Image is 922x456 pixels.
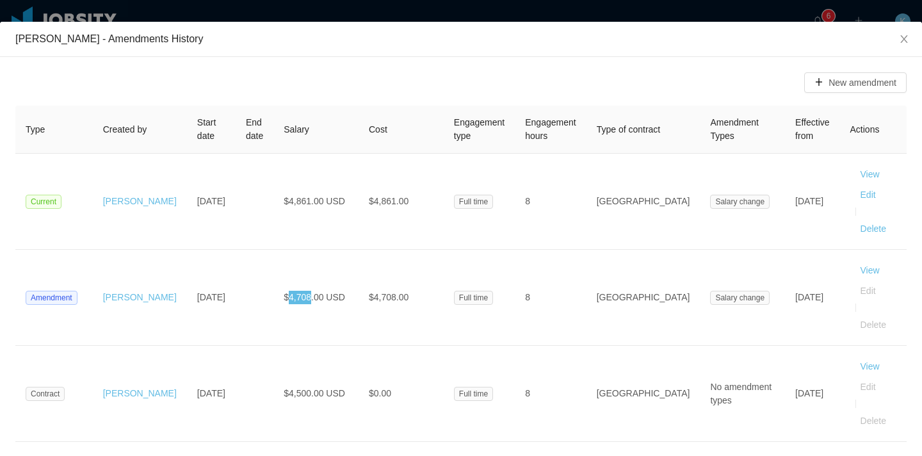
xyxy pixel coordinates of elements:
a: [PERSON_NAME] [103,196,177,206]
span: 8 [525,388,530,398]
span: Salary change [710,195,770,209]
button: Delete [850,218,896,239]
span: Engagement type [454,117,505,141]
td: [DATE] [785,154,839,250]
span: Full time [454,195,493,209]
span: Salary change [710,291,770,305]
span: Amendment [26,291,77,305]
span: Actions [850,124,880,134]
td: [GEOGRAPHIC_DATA] [586,154,700,250]
button: View [850,260,890,281]
span: Full time [454,387,493,401]
span: No amendment types [710,382,772,405]
div: [PERSON_NAME] - Amendments History [15,32,907,46]
span: Type [26,124,45,134]
span: 8 [525,196,530,206]
span: Full time [454,291,493,305]
span: $0.00 [369,388,391,398]
td: [DATE] [187,154,236,250]
button: icon: plusNew amendment [804,72,907,93]
span: 8 [525,292,530,302]
span: Contract [26,387,65,401]
td: [GEOGRAPHIC_DATA] [586,346,700,442]
span: Cost [369,124,387,134]
button: Edit [850,281,886,301]
span: $4,708.00 [369,292,408,302]
span: $4,708.00 USD [284,292,345,302]
td: [DATE] [187,346,236,442]
span: End date [246,117,263,141]
span: $4,861.00 USD [284,196,345,206]
span: $4,861.00 [369,196,408,206]
button: View [850,164,890,184]
a: [PERSON_NAME] [103,292,177,302]
span: Created by [103,124,147,134]
i: icon: close [899,34,909,44]
span: Start date [197,117,216,141]
span: Type of contract [597,124,661,134]
span: Effective from [795,117,829,141]
td: [DATE] [187,250,236,346]
button: Edit [850,184,886,205]
button: Close [886,22,922,58]
span: Current [26,195,61,209]
a: [PERSON_NAME] [103,388,177,398]
span: $4,500.00 USD [284,388,345,398]
button: Edit [850,377,886,397]
td: [GEOGRAPHIC_DATA] [586,250,700,346]
span: Salary [284,124,309,134]
span: Amendment Types [710,117,758,141]
td: [DATE] [785,346,839,442]
span: Engagement hours [525,117,576,141]
td: [DATE] [785,250,839,346]
button: View [850,356,890,377]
